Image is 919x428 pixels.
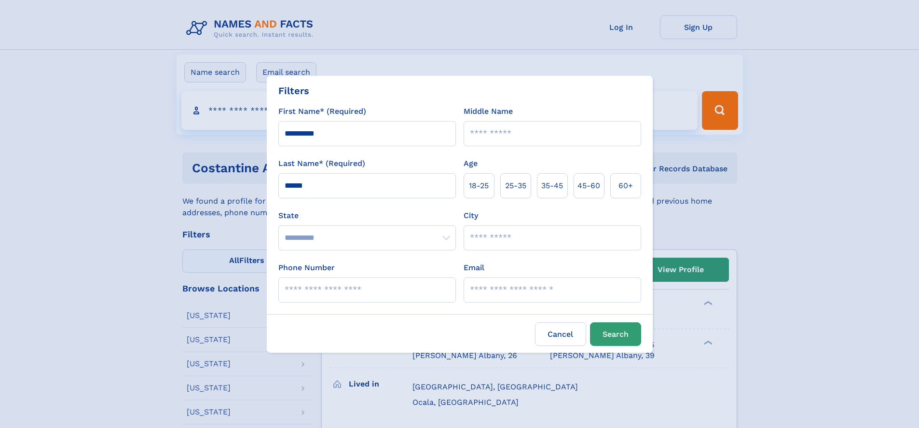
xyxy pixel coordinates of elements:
button: Search [590,322,641,346]
label: Middle Name [464,106,513,117]
span: 45‑60 [577,180,600,192]
label: First Name* (Required) [278,106,366,117]
div: Filters [278,83,309,98]
span: 35‑45 [541,180,563,192]
label: Phone Number [278,262,335,274]
label: Email [464,262,484,274]
label: Cancel [535,322,586,346]
label: State [278,210,456,221]
label: Last Name* (Required) [278,158,365,169]
label: Age [464,158,478,169]
span: 25‑35 [505,180,526,192]
span: 18‑25 [469,180,489,192]
label: City [464,210,478,221]
span: 60+ [618,180,633,192]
